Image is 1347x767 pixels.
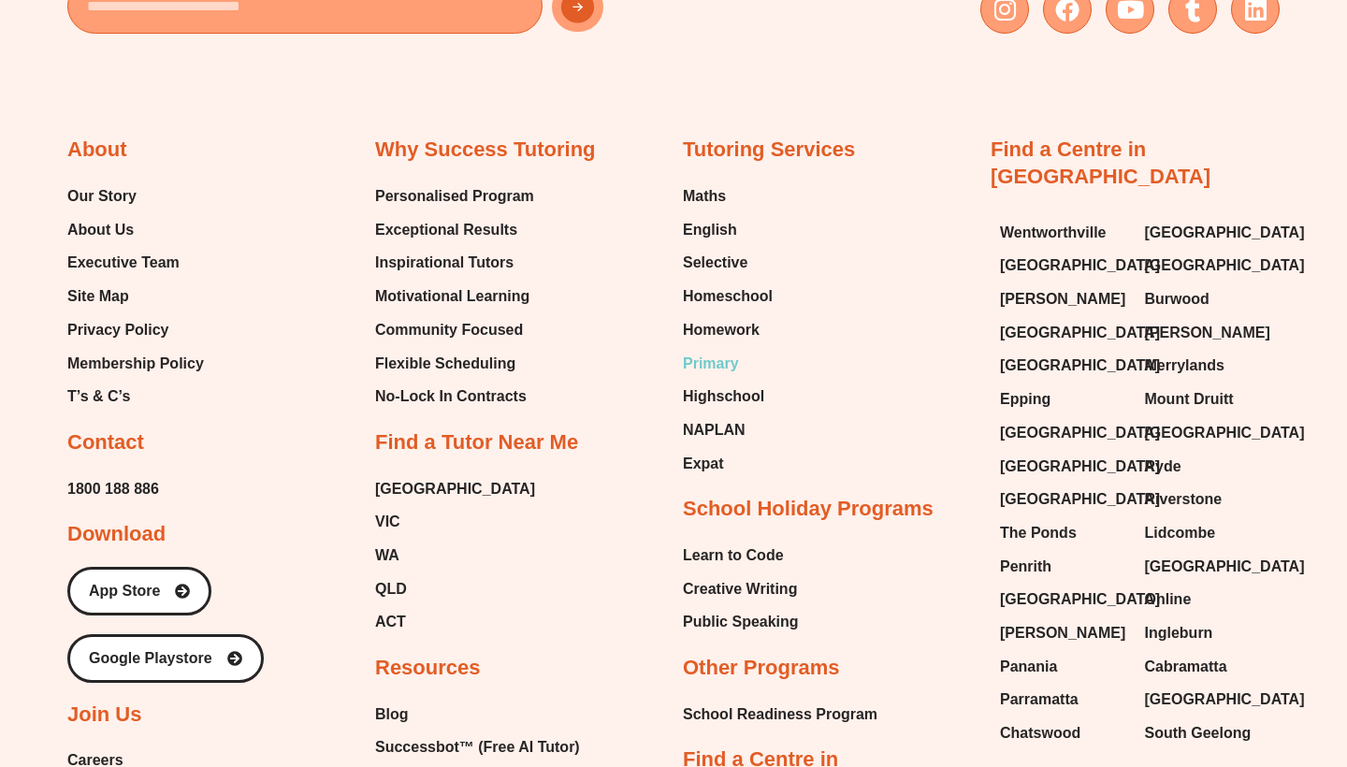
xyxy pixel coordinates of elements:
a: Epping [1000,385,1126,413]
a: [GEOGRAPHIC_DATA] [375,475,535,503]
a: [GEOGRAPHIC_DATA] [1145,219,1271,247]
a: Maths [683,182,773,210]
a: Membership Policy [67,350,204,378]
span: App Store [89,584,160,599]
h2: Other Programs [683,655,840,682]
a: QLD [375,575,535,603]
span: Blog [375,701,409,729]
a: VIC [375,508,535,536]
span: Exceptional Results [375,216,517,244]
span: Google Playstore [89,651,212,666]
span: Panania [1000,653,1057,681]
span: Community Focused [375,316,523,344]
a: Wentworthville [1000,219,1126,247]
a: Community Focused [375,316,534,344]
span: [GEOGRAPHIC_DATA] [1145,419,1305,447]
a: [GEOGRAPHIC_DATA] [1000,586,1126,614]
a: [GEOGRAPHIC_DATA] [1000,453,1126,481]
span: [PERSON_NAME] [1145,319,1270,347]
span: Executive Team [67,249,180,277]
a: Exceptional Results [375,216,534,244]
span: The Ponds [1000,519,1077,547]
a: Lidcombe [1145,519,1271,547]
span: Mount Druitt [1145,385,1234,413]
a: Riverstone [1145,485,1271,514]
span: [GEOGRAPHIC_DATA] [1000,586,1160,614]
span: Successbot™ (Free AI Tutor) [375,733,580,761]
h2: Download [67,521,166,548]
span: Riverstone [1145,485,1223,514]
a: ACT [375,608,535,636]
span: Inspirational Tutors [375,249,514,277]
h2: About [67,137,127,164]
a: Our Story [67,182,204,210]
span: Selective [683,249,747,277]
span: No-Lock In Contracts [375,383,527,411]
span: Maths [683,182,726,210]
a: Expat [683,450,773,478]
a: Panania [1000,653,1126,681]
span: QLD [375,575,407,603]
a: Merrylands [1145,352,1271,380]
a: WA [375,542,535,570]
span: Homework [683,316,760,344]
a: Highschool [683,383,773,411]
span: [GEOGRAPHIC_DATA] [1000,252,1160,280]
span: [PERSON_NAME] [1000,285,1125,313]
a: About Us [67,216,204,244]
span: [GEOGRAPHIC_DATA] [1000,352,1160,380]
a: Penrith [1000,553,1126,581]
span: [GEOGRAPHIC_DATA] [1145,252,1305,280]
h2: Resources [375,655,481,682]
a: Site Map [67,282,204,311]
a: [GEOGRAPHIC_DATA] [1145,553,1271,581]
a: [PERSON_NAME] [1000,619,1126,647]
a: Inspirational Tutors [375,249,534,277]
span: About Us [67,216,134,244]
span: [GEOGRAPHIC_DATA] [1000,419,1160,447]
a: Creative Writing [683,575,799,603]
div: Chat Widget [1026,556,1347,767]
a: Burwood [1145,285,1271,313]
h2: Contact [67,429,144,456]
span: VIC [375,508,400,536]
a: Homeschool [683,282,773,311]
span: [GEOGRAPHIC_DATA] [1145,219,1305,247]
span: Motivational Learning [375,282,529,311]
a: School Readiness Program [683,701,877,729]
span: Creative Writing [683,575,797,603]
a: [GEOGRAPHIC_DATA] [1145,419,1271,447]
a: Homework [683,316,773,344]
span: Lidcombe [1145,519,1216,547]
span: Merrylands [1145,352,1224,380]
a: The Ponds [1000,519,1126,547]
a: Public Speaking [683,608,799,636]
span: Flexible Scheduling [375,350,515,378]
span: WA [375,542,399,570]
a: Privacy Policy [67,316,204,344]
h2: School Holiday Programs [683,496,934,523]
span: NAPLAN [683,416,746,444]
a: [PERSON_NAME] [1145,319,1271,347]
span: Chatswood [1000,719,1080,747]
h2: Tutoring Services [683,137,855,164]
span: Privacy Policy [67,316,169,344]
span: Epping [1000,385,1050,413]
span: ACT [375,608,406,636]
span: Learn to Code [683,542,784,570]
span: [GEOGRAPHIC_DATA] [1000,485,1160,514]
a: Google Playstore [67,634,264,683]
a: Learn to Code [683,542,799,570]
a: 1800 188 886 [67,475,159,503]
a: Motivational Learning [375,282,534,311]
span: Penrith [1000,553,1051,581]
a: English [683,216,773,244]
a: [GEOGRAPHIC_DATA] [1000,419,1126,447]
a: App Store [67,567,211,615]
span: [GEOGRAPHIC_DATA] [1000,319,1160,347]
a: [GEOGRAPHIC_DATA] [1000,352,1126,380]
